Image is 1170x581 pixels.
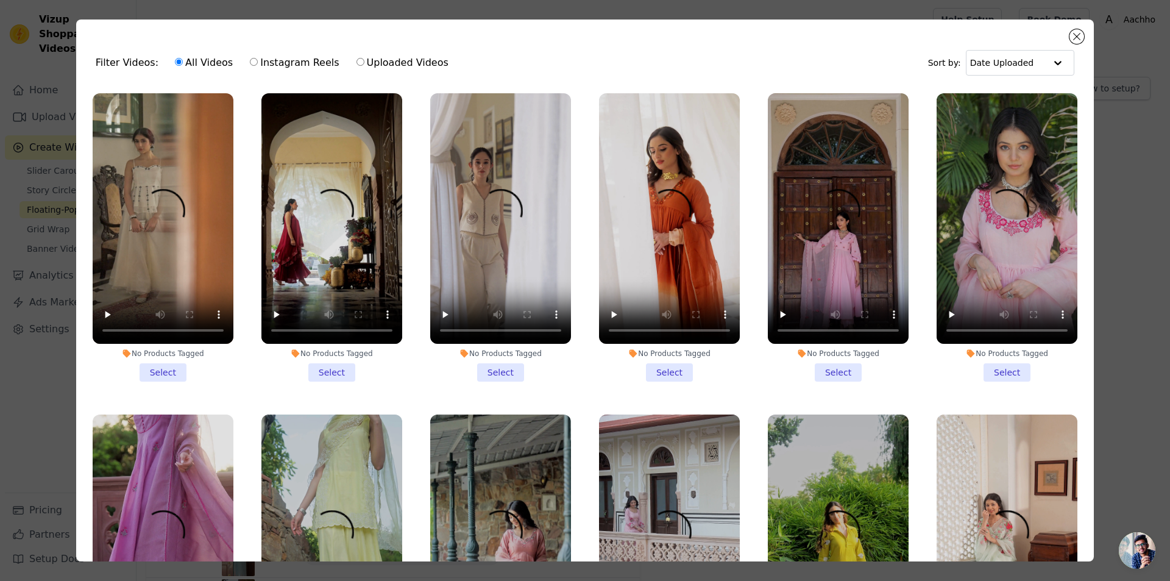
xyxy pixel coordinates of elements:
[261,349,402,358] div: No Products Tagged
[768,349,909,358] div: No Products Tagged
[430,349,571,358] div: No Products Tagged
[1069,29,1084,44] button: Close modal
[249,55,339,71] label: Instagram Reels
[93,349,233,358] div: No Products Tagged
[356,55,449,71] label: Uploaded Videos
[1119,532,1155,569] a: Open chat
[599,349,740,358] div: No Products Tagged
[96,49,455,77] div: Filter Videos:
[174,55,233,71] label: All Videos
[937,349,1077,358] div: No Products Tagged
[928,50,1075,76] div: Sort by:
